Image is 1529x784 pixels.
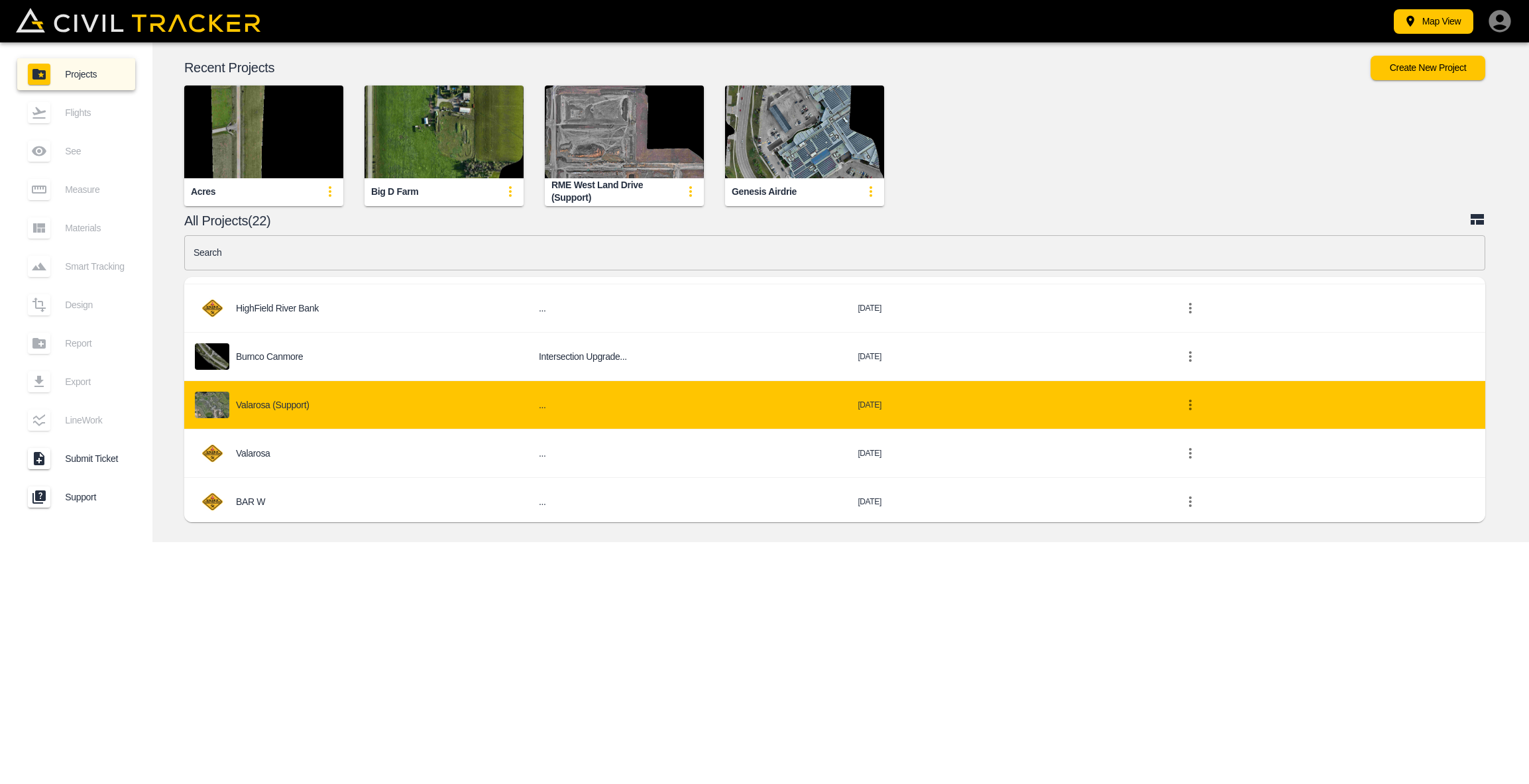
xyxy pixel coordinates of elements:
img: project-image [195,295,229,321]
p: All Projects(22) [184,215,1469,226]
p: Burnco Canmore [236,351,303,362]
img: RME West Land Drive (Support) [545,85,704,178]
img: project-image [195,488,229,515]
h6: ... [539,445,836,462]
div: RME West Land Drive (Support) [551,179,677,203]
button: Map View [1394,9,1473,34]
p: Recent Projects [184,62,1371,73]
h6: ... [539,397,836,414]
img: project-image [195,392,229,418]
a: Projects [17,58,135,90]
img: Big D Farm [365,85,524,178]
span: Support [65,492,125,502]
p: BAR W [236,496,265,507]
span: Projects [65,69,125,80]
div: Genesis Airdrie [732,186,797,198]
td: [DATE] [847,429,1166,478]
a: Submit Ticket [17,443,135,475]
button: Create New Project [1371,56,1485,80]
td: [DATE] [847,478,1166,526]
img: Civil Tracker [16,8,260,33]
a: Support [17,481,135,513]
div: Acres [191,186,215,198]
img: project-image [195,343,229,370]
button: update-card-details [858,178,884,205]
h6: Intersection Upgrade [539,349,836,365]
h6: ... [539,300,836,317]
img: Genesis Airdrie [725,85,884,178]
img: project-image [195,440,229,467]
img: Acres [184,85,343,178]
td: [DATE] [847,284,1166,333]
p: HighField River Bank [236,303,319,313]
button: update-card-details [677,178,704,205]
p: Valarosa (Support) [236,400,310,410]
button: update-card-details [497,178,524,205]
h6: ... [539,494,836,510]
p: Valarosa [236,448,270,459]
button: update-card-details [317,178,343,205]
td: [DATE] [847,381,1166,429]
div: Big D Farm [371,186,418,198]
td: [DATE] [847,333,1166,381]
span: Submit Ticket [65,453,125,464]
